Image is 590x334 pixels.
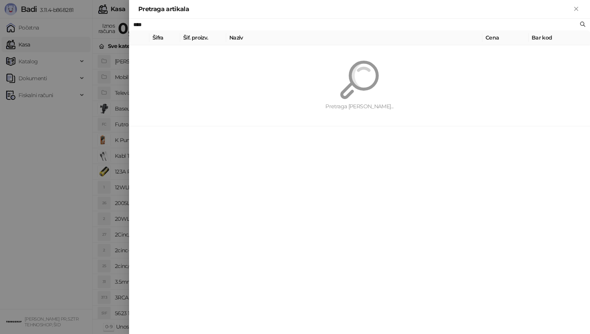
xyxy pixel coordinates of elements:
[180,30,226,45] th: Šif. proizv.
[482,30,529,45] th: Cena
[226,30,482,45] th: Naziv
[149,30,180,45] th: Šifra
[138,5,572,14] div: Pretraga artikala
[529,30,590,45] th: Bar kod
[147,102,572,111] div: Pretraga [PERSON_NAME]...
[572,5,581,14] button: Zatvori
